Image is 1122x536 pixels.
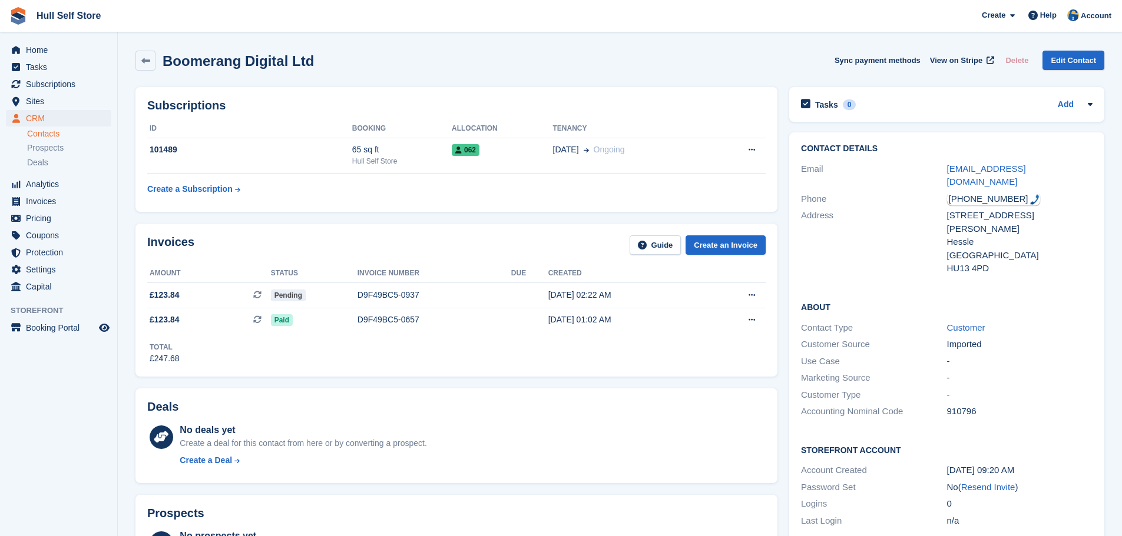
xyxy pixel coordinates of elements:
a: menu [6,42,111,58]
h2: Prospects [147,507,204,520]
div: Call: +447960161029 [947,192,1040,206]
span: Pricing [26,210,97,227]
div: No [947,481,1093,494]
a: Resend Invite [961,482,1015,492]
div: Use Case [801,355,946,368]
a: Add [1058,98,1074,112]
div: Hessle [947,235,1093,249]
a: Create a Subscription [147,178,240,200]
span: Ongoing [594,145,625,154]
a: menu [6,319,111,336]
div: - [947,388,1093,402]
span: View on Stripe [930,55,982,66]
div: Password Set [801,481,946,494]
div: 0 [843,99,856,110]
img: hfpfyWBK5wQHBAGPgDf9c6qAYOxxMAAAAASUVORK5CYII= [1030,194,1040,205]
a: Create an Invoice [686,235,766,255]
div: HU13 4PD [947,262,1093,275]
h2: Boomerang Digital Ltd [163,53,314,69]
a: Hull Self Store [32,6,105,25]
div: Create a deal for this contact from here or by converting a prospect. [180,437,426,450]
h2: Invoices [147,235,194,255]
div: [DATE] 01:02 AM [548,314,705,326]
span: Analytics [26,176,97,192]
a: menu [6,93,111,109]
div: Create a Deal [180,454,232,467]
span: Invoices [26,193,97,209]
img: Hull Self Store [1067,9,1079,21]
div: Create a Subscription [147,183,233,195]
h2: About [801,301,1093,312]
a: menu [6,110,111,126]
div: [DATE] 09:20 AM [947,464,1093,477]
div: Customer Source [801,338,946,351]
a: menu [6,59,111,75]
th: Created [548,264,705,283]
div: [STREET_ADDRESS][PERSON_NAME] [947,209,1093,235]
th: ID [147,119,352,138]
a: menu [6,193,111,209]
th: Amount [147,264,271,283]
div: Logins [801,497,946,511]
div: D9F49BC5-0937 [358,289,511,301]
a: menu [6,261,111,278]
th: Allocation [452,119,553,138]
a: Prospects [27,142,111,154]
span: Account [1081,10,1111,22]
a: Contacts [27,128,111,139]
div: Imported [947,338,1093,351]
th: Status [271,264,358,283]
span: Create [982,9,1005,21]
span: Protection [26,244,97,261]
div: 910796 [947,405,1093,418]
img: stora-icon-8386f47178a22dfd0bd8f6a31ec36ba5ce8667c1dd55bd0f319d3a0aa187defe.svg [9,7,27,25]
a: menu [6,244,111,261]
span: Subscriptions [26,76,97,92]
span: Prospects [27,142,64,154]
button: Sync payment methods [835,51,921,70]
div: 0 [947,497,1093,511]
span: Settings [26,261,97,278]
h2: Deals [147,400,178,414]
a: menu [6,176,111,192]
th: Invoice number [358,264,511,283]
div: Last Login [801,514,946,528]
div: D9F49BC5-0657 [358,314,511,326]
span: Storefront [11,305,117,317]
div: - [947,371,1093,385]
button: Delete [1001,51,1033,70]
div: Account Created [801,464,946,477]
span: Home [26,42,97,58]
a: menu [6,227,111,244]
a: Deals [27,157,111,169]
div: £247.68 [150,352,180,365]
div: n/a [947,514,1093,528]
div: Contact Type [801,321,946,335]
span: Booking Portal [26,319,97,336]
div: No deals yet [180,423,426,437]
a: Create a Deal [180,454,426,467]
a: menu [6,278,111,295]
span: Coupons [26,227,97,244]
span: Help [1040,9,1057,21]
a: [EMAIL_ADDRESS][DOMAIN_NAME] [947,164,1026,187]
span: Paid [271,314,293,326]
div: Hull Self Store [352,156,452,167]
span: Pending [271,289,306,301]
span: CRM [26,110,97,126]
div: Total [150,342,180,352]
div: Accounting Nominal Code [801,405,946,418]
a: menu [6,76,111,92]
span: [DATE] [553,144,579,156]
span: ( ) [958,482,1018,492]
div: Marketing Source [801,371,946,385]
span: £123.84 [150,314,180,326]
div: Email [801,162,946,189]
div: Phone [801,192,946,206]
h2: Tasks [815,99,838,110]
a: Customer [947,322,985,332]
span: Tasks [26,59,97,75]
span: £123.84 [150,289,180,301]
span: Deals [27,157,48,168]
a: Preview store [97,321,111,335]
